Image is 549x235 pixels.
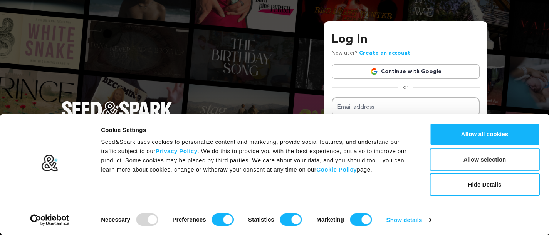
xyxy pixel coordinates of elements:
img: logo [41,154,59,172]
input: Email address [332,97,480,117]
button: Hide Details [430,173,540,196]
a: Privacy Policy [156,148,198,154]
button: Allow all cookies [430,123,540,145]
a: Create an account [359,50,410,56]
a: Show details [386,214,431,226]
strong: Preferences [173,216,206,223]
a: Continue with Google [332,64,480,79]
h3: Log In [332,30,480,49]
a: Usercentrics Cookiebot - opens in a new window [16,214,84,226]
img: Google logo [370,68,378,75]
a: Seed&Spark Homepage [62,101,173,133]
strong: Statistics [248,216,274,223]
strong: Marketing [316,216,344,223]
strong: Necessary [101,216,130,223]
p: New user? [332,49,410,58]
a: Cookie Policy [316,166,357,173]
span: or [398,83,413,91]
button: Allow selection [430,148,540,171]
div: Cookie Settings [101,125,412,135]
img: Seed&Spark Logo [62,101,173,118]
div: Seed&Spark uses cookies to personalize content and marketing, provide social features, and unders... [101,137,412,174]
